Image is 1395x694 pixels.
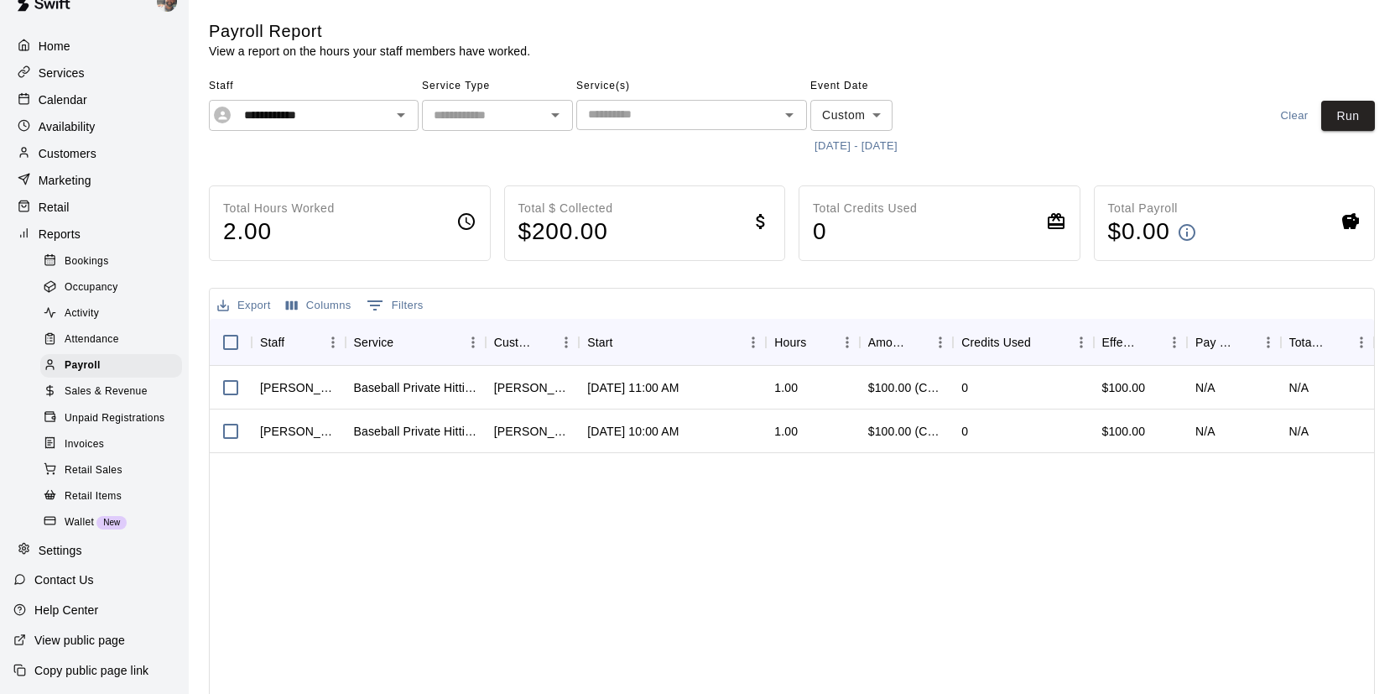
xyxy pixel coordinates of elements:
p: Reports [39,226,81,243]
div: Staff [252,319,346,366]
a: Retail Sales [40,457,189,483]
div: Start [579,319,766,366]
a: Invoices [40,431,189,457]
a: Marketing [13,168,175,193]
div: Activity [40,302,182,326]
span: Sales & Revenue [65,384,148,400]
div: N/A [1289,423,1309,440]
a: Home [13,34,175,59]
a: Attendance [40,327,189,353]
button: Sort [904,331,928,354]
span: Invoices [65,436,104,453]
button: Export [213,293,275,319]
button: [DATE] - [DATE] [810,133,902,159]
div: WalletNew [40,511,182,535]
div: Start [587,319,612,366]
p: Contact Us [34,571,94,588]
div: Baseball Private Hitting Lesson - 60 minutes [354,379,477,396]
a: Bookings [40,248,189,274]
div: N/A [1289,379,1309,396]
p: Total Credits Used [813,200,917,217]
a: Customers [13,141,175,166]
div: Hours [774,319,806,366]
span: Activity [65,305,99,322]
p: Calendar [39,91,87,108]
span: Retail Sales [65,462,122,479]
p: Help Center [34,602,98,618]
div: Credits Used [953,319,1093,366]
p: Marketing [39,172,91,189]
span: New [96,518,127,527]
button: Sort [1232,331,1256,354]
span: Occupancy [65,279,118,296]
button: Clear [1267,101,1321,132]
button: Menu [1069,330,1094,355]
div: Total Pay [1281,319,1375,366]
div: Attendance [40,328,182,352]
div: $100.00 (Card) [868,379,945,396]
a: Retail [13,195,175,220]
span: Wallet [65,514,94,531]
button: Menu [1162,330,1187,355]
p: View public page [34,632,125,649]
div: Baseball Private Hitting Lesson - 60 minutes [354,423,477,440]
button: Select columns [282,293,356,319]
button: Menu [835,330,860,355]
button: Sort [1325,331,1349,354]
a: Availability [13,114,175,139]
span: Event Date [810,73,957,100]
div: Payroll [40,354,182,378]
button: Sort [1138,331,1162,354]
div: $100.00 [1094,410,1188,453]
a: Activity [40,301,189,327]
div: Blair Walker [494,379,571,396]
span: Service Type [422,73,573,100]
p: Customers [39,145,96,162]
div: Sergio Longoria [494,423,571,440]
span: Unpaid Registrations [65,410,164,427]
h5: Payroll Report [209,20,530,43]
div: $100.00 [1094,366,1188,410]
div: 1.00 [774,423,798,440]
div: Effective Price [1102,319,1139,366]
a: Settings [13,538,175,563]
div: Customer [486,319,580,366]
button: Sort [613,331,637,354]
div: Effective Price [1094,319,1188,366]
p: Copy public page link [34,662,148,679]
button: Menu [320,330,346,355]
button: Menu [554,330,579,355]
button: Open [544,103,567,127]
div: Amount Paid [868,319,905,366]
span: Staff [209,73,419,100]
div: N/A [1195,379,1215,396]
a: Services [13,60,175,86]
button: Sort [393,331,417,354]
a: Sales & Revenue [40,379,189,405]
a: Unpaid Registrations [40,405,189,431]
a: Payroll [40,353,189,379]
p: Settings [39,542,82,559]
a: Retail Items [40,483,189,509]
a: WalletNew [40,509,189,535]
p: Availability [39,118,96,135]
p: Services [39,65,85,81]
button: Sort [284,331,308,354]
div: Jimmy Martin [260,379,337,396]
button: Sort [806,331,830,354]
span: Payroll [65,357,101,374]
div: Sep 1, 2025, 11:00 AM [587,379,679,396]
div: Reports [13,222,175,247]
p: Retail [39,199,70,216]
p: View a report on the hours your staff members have worked. [209,43,530,60]
button: Menu [928,330,953,355]
div: Service [354,319,394,366]
span: Attendance [65,331,119,348]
